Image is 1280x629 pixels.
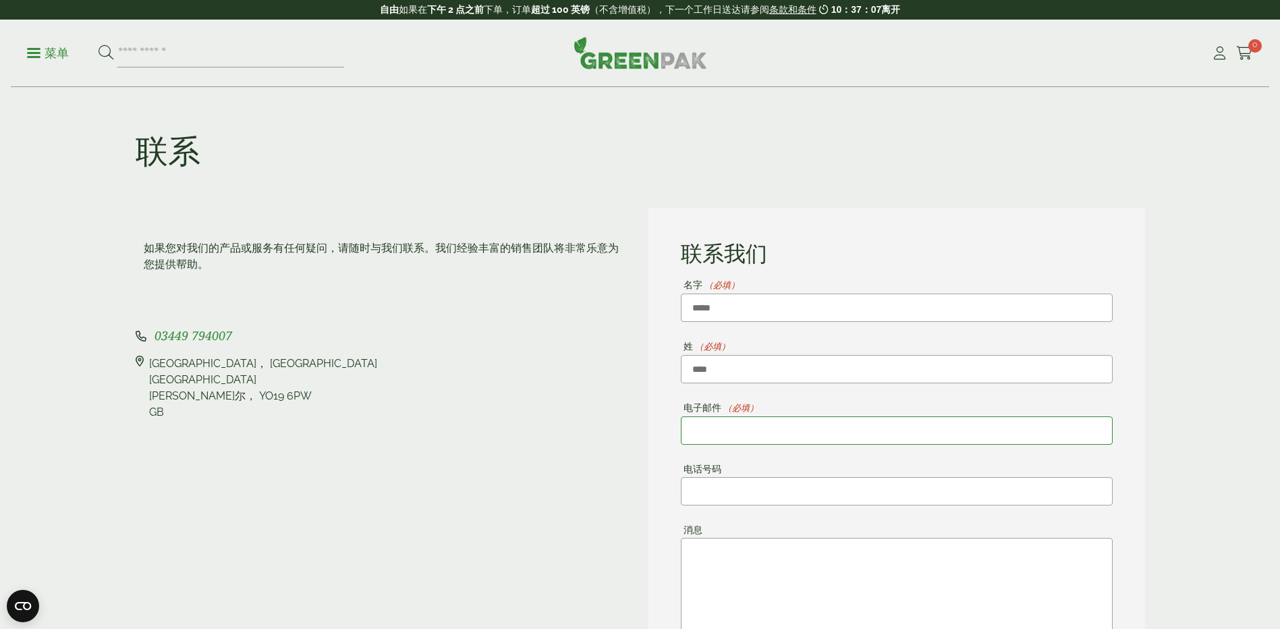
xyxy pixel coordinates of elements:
a: 菜单 [27,45,69,59]
font: 姓 [684,341,693,352]
div: [GEOGRAPHIC_DATA]， [GEOGRAPHIC_DATA] [GEOGRAPHIC_DATA] [PERSON_NAME]尔， YO19 6PW GB [149,356,377,420]
label: 电话号码 [681,464,721,474]
i: Cart [1236,47,1253,60]
h2: 联系我们 [681,240,1113,266]
img: GreenPak 耗材 [574,36,707,69]
span: 0 [1248,39,1262,53]
font: 如果在 下单，订单 （不含增值税），下一个工作日送达请参阅 [380,4,816,15]
strong: 超过 100 英镑 [531,4,590,15]
a: 0 [1236,43,1253,63]
i: My Account [1211,47,1228,60]
font: 电子邮件 [684,402,721,413]
p: 如果您对我们的产品或服务有任何疑问，请随时与我们联系。我们经验丰富的销售团队将非常乐意为您提供帮助。 [144,240,624,273]
span: （必填） [703,281,740,290]
span: （必填） [722,404,758,413]
span: 03449 794007 [155,327,232,344]
button: 打开 CMP 小组件 [7,590,39,622]
span: 离开 [881,4,900,15]
label: 消息 [681,525,702,535]
strong: 自由 [380,4,399,15]
span: 10：37：07 [831,4,882,15]
strong: 下午 2 点之前 [427,4,484,15]
font: 名字 [684,279,702,290]
a: 条款和条件 [769,4,816,15]
a: 03449 794007 [155,330,232,343]
p: 菜单 [27,45,69,61]
span: （必填） [694,342,730,352]
h1: 联系 [136,131,200,170]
